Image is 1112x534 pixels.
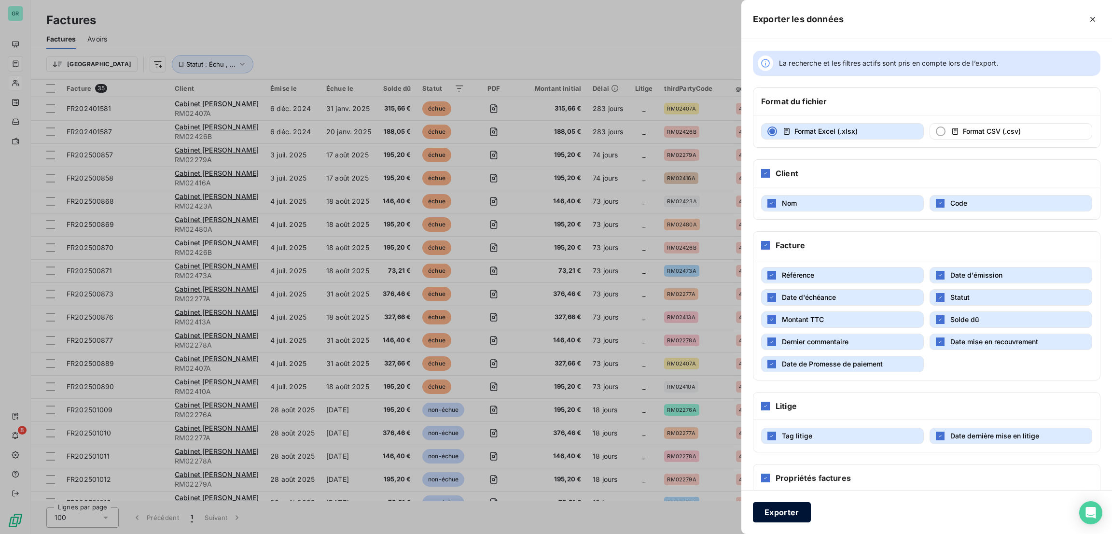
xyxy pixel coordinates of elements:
h6: Litige [776,400,797,412]
span: Statut [950,293,970,301]
button: Date d'émission [930,267,1092,283]
span: Date de Promesse de paiement [782,360,883,368]
button: Référence [761,267,924,283]
span: Montant TTC [782,315,824,323]
span: Date d'émission [950,271,1002,279]
span: La recherche et les filtres actifs sont pris en compte lors de l’export. [779,58,999,68]
span: Dernier commentaire [782,337,848,346]
span: Format CSV (.csv) [963,127,1021,135]
button: Exporter [753,502,811,522]
h5: Exporter les données [753,13,844,26]
h6: Client [776,168,798,179]
button: Format CSV (.csv) [930,123,1092,140]
span: Date d'échéance [782,293,836,301]
div: Open Intercom Messenger [1079,501,1102,524]
h6: Propriétés factures [776,472,851,484]
button: Dernier commentaire [761,334,924,350]
button: Montant TTC [761,311,924,328]
span: Tag litige [782,432,812,440]
button: Nom [761,195,924,211]
h6: Facture [776,239,805,251]
span: Date dernière mise en litige [950,432,1039,440]
button: Date d'échéance [761,289,924,306]
button: Date mise en recouvrement [930,334,1092,350]
span: Code [950,199,967,207]
button: Solde dû [930,311,1092,328]
button: Date dernière mise en litige [930,428,1092,444]
button: Code [930,195,1092,211]
button: Format Excel (.xlsx) [761,123,924,140]
span: Format Excel (.xlsx) [794,127,858,135]
button: Statut [930,289,1092,306]
span: Date mise en recouvrement [950,337,1038,346]
span: Nom [782,199,797,207]
h6: Format du fichier [761,96,827,107]
span: Solde dû [950,315,979,323]
span: Référence [782,271,814,279]
button: Tag litige [761,428,924,444]
button: Date de Promesse de paiement [761,356,924,372]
